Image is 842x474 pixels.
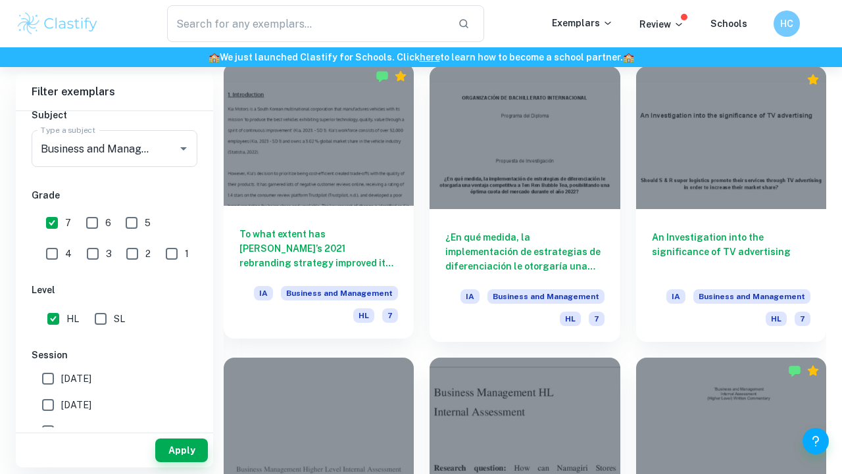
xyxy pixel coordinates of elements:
span: 1 [185,247,189,261]
h6: Subject [32,108,197,122]
a: here [420,52,440,62]
span: 2 [145,247,151,261]
a: An Investigation into the significance of TV advertisingIABusiness and ManagementHL7 [636,66,826,342]
h6: We just launched Clastify for Schools. Click to learn how to become a school partner. [3,50,839,64]
span: 🏫 [623,52,634,62]
span: 5 [145,216,151,230]
span: 7 [382,308,398,323]
h6: To what extent has [PERSON_NAME]’s 2021 rebranding strategy improved its profitability in the aut... [239,227,398,270]
h6: Session [32,348,197,362]
button: Open [174,139,193,158]
span: HL [66,312,79,326]
span: IA [254,286,273,300]
span: IA [460,289,480,304]
span: Business and Management [487,289,605,304]
p: Review [639,17,684,32]
h6: An Investigation into the significance of TV advertising [652,230,810,273]
img: Marked [376,70,389,83]
span: Business and Management [281,286,398,300]
a: ¿En qué medida, la implementación de estrategias de diferenciación le otorgaría una ventaja compe... [430,66,620,342]
img: Marked [788,364,801,377]
span: 7 [65,216,71,230]
input: Search for any exemplars... [167,5,447,42]
p: Exemplars [552,16,613,30]
h6: HC [780,16,795,31]
span: [DATE] [61,371,91,386]
button: HC [774,11,800,37]
div: Premium [394,70,407,83]
span: 4 [65,247,72,261]
span: HL [560,312,581,326]
div: Premium [806,364,820,377]
h6: Grade [32,188,197,202]
span: HL [766,312,787,326]
a: Schools [710,18,747,29]
span: [DATE] [61,398,91,412]
span: 7 [795,312,810,326]
span: Business and Management [693,289,810,304]
span: 6 [105,216,111,230]
label: Type a subject [41,124,95,135]
h6: Filter exemplars [16,74,213,110]
span: 7 [589,312,605,326]
img: Clastify logo [16,11,99,37]
button: Help and Feedback [803,428,829,454]
span: 3 [106,247,112,261]
span: HL [353,308,374,323]
h6: Level [32,283,197,297]
span: [DATE] [61,424,91,438]
a: To what extent has [PERSON_NAME]’s 2021 rebranding strategy improved its profitability in the aut... [224,66,414,342]
button: Apply [155,438,208,462]
span: 🏫 [209,52,220,62]
span: SL [114,312,125,326]
h6: ¿En qué medida, la implementación de estrategias de diferenciación le otorgaría una ventaja compe... [445,230,604,273]
span: IA [666,289,685,304]
div: Premium [806,73,820,86]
